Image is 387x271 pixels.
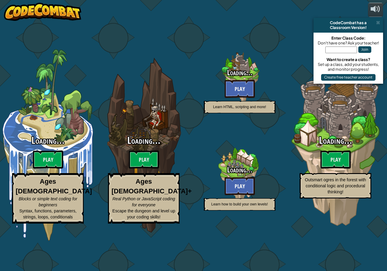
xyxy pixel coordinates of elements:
[368,3,383,17] button: Adjust volume
[317,40,380,45] div: Don't have one? Ask your teacher!
[4,3,81,21] img: CodeCombat - Learn how to code by playing a game
[192,127,288,223] div: Complete previous world to unlock
[225,177,255,195] btn: Play
[319,134,352,147] span: Loading...
[192,30,288,126] div: Complete previous world to unlock
[112,178,192,195] strong: Ages [DEMOGRAPHIC_DATA]+
[316,25,381,30] div: Classroom Version!
[227,165,252,175] span: Loading...
[112,208,175,219] span: Escape the dungeon and level up your coding skills!
[127,134,161,147] span: Loading...
[16,178,92,195] strong: Ages [DEMOGRAPHIC_DATA]
[211,202,268,206] span: Learn how to build your own levels!
[129,150,159,169] btn: Play
[96,49,192,241] div: Complete previous world to unlock
[33,150,63,169] btn: Play
[317,36,380,40] div: Enter Class Code:
[112,196,175,207] span: Real Python or JavaScript coding for everyone
[225,80,255,98] btn: Play
[321,74,376,81] button: Create free teacher account
[19,196,77,207] span: Blocks or simple text coding for beginners
[317,57,380,62] div: Want to create a class?
[288,49,383,241] div: Complete previous world to unlock
[227,67,252,78] span: Loading...
[213,105,266,109] span: Learn HTML, scripting and more!
[317,62,380,72] div: Set up a class, add your students, and monitor progress!
[320,150,351,169] btn: Play
[19,208,76,219] span: Syntax, functions, parameters, strings, loops, conditionals
[358,46,371,53] button: Join
[31,134,65,147] span: Loading...
[316,20,381,25] div: CodeCombat has a
[305,177,366,194] span: Outsmart ogres in the forest with conditional logic and procedural thinking!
